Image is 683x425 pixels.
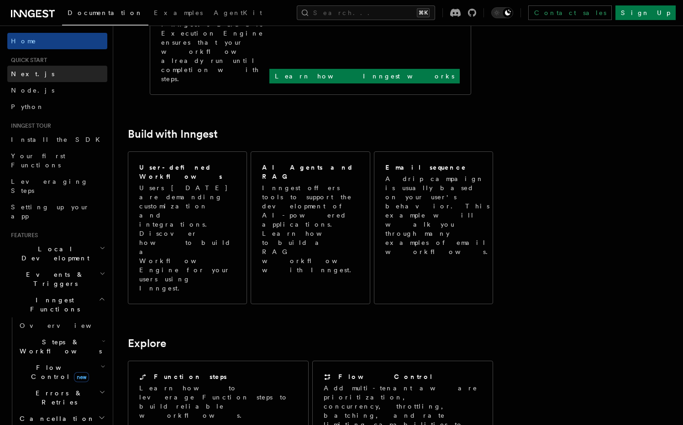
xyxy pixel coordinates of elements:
span: Events & Triggers [7,270,100,288]
h2: AI Agents and RAG [262,163,360,181]
span: Leveraging Steps [11,178,88,194]
span: Cancellation [16,414,95,423]
a: Contact sales [528,5,612,20]
p: Learn how Inngest's Durable Execution Engine ensures that your workflow already run until complet... [161,10,269,83]
span: Features [7,232,38,239]
span: Documentation [68,9,143,16]
h2: Flow Control [338,372,433,381]
span: Overview [20,322,114,329]
a: Explore [128,337,166,350]
a: Sign Up [615,5,676,20]
span: new [74,372,89,382]
p: Inngest offers tools to support the development of AI-powered applications. Learn how to build a ... [262,183,360,275]
span: Next.js [11,70,54,78]
a: AI Agents and RAGInngest offers tools to support the development of AI-powered applications. Lear... [251,151,370,304]
span: Setting up your app [11,203,89,220]
a: Overview [16,317,107,334]
span: Your first Functions [11,152,65,169]
p: A drip campaign is usually based on your user's behavior. This example will walk you through many... [385,174,493,256]
a: AgentKit [208,3,268,25]
a: Learn how Inngest works [269,69,460,83]
a: Examples [148,3,208,25]
a: Install the SDK [7,131,107,148]
kbd: ⌘K [417,8,430,17]
h2: User-defined Workflows [139,163,236,181]
button: Errors & Retries [16,385,107,410]
a: User-defined WorkflowsUsers [DATE] are demanding customization and integrations. Discover how to ... [128,151,247,304]
button: Steps & Workflows [16,334,107,359]
h2: Function steps [154,372,227,381]
button: Events & Triggers [7,266,107,292]
p: Learn how to leverage Function steps to build reliable workflows. [139,384,297,420]
h2: Email sequence [385,163,467,172]
a: Setting up your app [7,199,107,224]
button: Search...⌘K [297,5,435,20]
a: Home [7,33,107,49]
p: Learn how Inngest works [275,72,454,81]
p: Users [DATE] are demanding customization and integrations. Discover how to build a Workflow Engin... [139,183,236,293]
a: Python [7,98,107,115]
span: Node.js [11,87,54,94]
a: Email sequenceA drip campaign is usually based on your user's behavior. This example will walk yo... [374,151,493,304]
span: Inngest tour [7,122,51,130]
button: Inngest Functions [7,292,107,317]
a: Documentation [62,3,148,26]
span: Examples [154,9,203,16]
span: Errors & Retries [16,389,99,407]
button: Local Development [7,241,107,266]
a: Next.js [7,66,107,82]
button: Toggle dark mode [491,7,513,18]
span: Quick start [7,57,47,64]
span: Local Development [7,244,100,263]
a: Build with Inngest [128,128,218,140]
a: Leveraging Steps [7,173,107,199]
a: Node.js [7,82,107,98]
span: Steps & Workflows [16,337,102,356]
button: Flow Controlnew [16,359,107,385]
span: Home [11,36,37,46]
span: Python [11,103,44,110]
span: Inngest Functions [7,295,99,314]
span: Install the SDK [11,136,105,143]
span: AgentKit [214,9,262,16]
a: Your first Functions [7,148,107,173]
span: Flow Control [16,363,100,381]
